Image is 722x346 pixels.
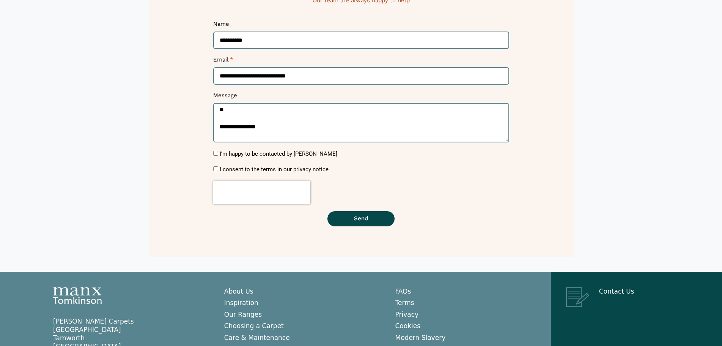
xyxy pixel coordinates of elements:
[220,166,329,173] label: I consent to the terms in our privacy notice
[599,288,634,295] a: Contact Us
[224,288,253,295] a: About Us
[395,322,421,330] a: Cookies
[395,288,411,295] a: FAQs
[213,21,509,234] form: New Form
[220,150,337,157] label: I’m happy to be contacted by [PERSON_NAME]
[224,311,262,318] a: Our Ranges
[395,311,419,318] a: Privacy
[213,21,229,32] label: Name
[395,334,446,341] a: Modern Slavery
[224,322,284,330] a: Choosing a Carpet
[213,92,237,103] label: Message
[224,334,290,341] a: Care & Maintenance
[354,216,368,221] span: Send
[224,299,258,307] a: Inspiration
[395,299,414,307] a: Terms
[213,56,233,67] label: Email
[327,211,395,226] button: Send
[53,287,102,304] img: Manx Tomkinson Logo
[213,181,310,204] iframe: reCAPTCHA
